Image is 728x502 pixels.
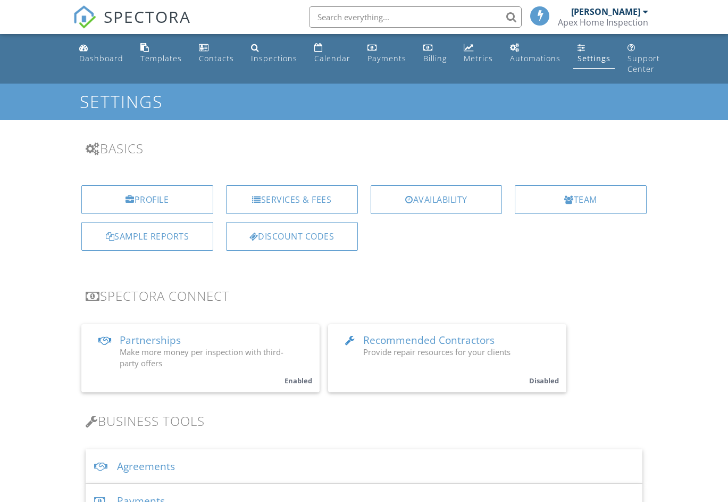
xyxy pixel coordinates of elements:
[73,14,191,37] a: SPECTORA
[226,222,358,251] a: Discount Codes
[251,53,297,63] div: Inspections
[371,185,503,214] a: Availability
[464,53,493,63] div: Metrics
[140,53,182,63] div: Templates
[510,53,560,63] div: Automations
[75,38,128,69] a: Dashboard
[86,414,642,428] h3: Business Tools
[529,376,559,385] small: Disabled
[195,38,238,69] a: Contacts
[627,53,660,74] div: Support Center
[136,38,186,69] a: Templates
[79,53,123,63] div: Dashboard
[309,6,522,28] input: Search everything...
[459,38,497,69] a: Metrics
[247,38,302,69] a: Inspections
[506,38,565,69] a: Automations (Basic)
[363,347,511,357] span: Provide repair resources for your clients
[86,141,642,155] h3: Basics
[199,53,234,63] div: Contacts
[86,449,642,484] div: Agreements
[573,38,615,69] a: Settings
[81,185,213,214] a: Profile
[515,185,647,214] a: Team
[226,185,358,214] a: Services & Fees
[120,333,181,347] span: Partnerships
[120,347,283,368] span: Make more money per inspection with third-party offers
[363,38,411,69] a: Payments
[310,38,355,69] a: Calendar
[367,53,406,63] div: Payments
[558,17,648,28] div: Apex Home Inspection
[419,38,451,69] a: Billing
[578,53,610,63] div: Settings
[328,324,566,392] a: Recommended Contractors Provide repair resources for your clients Disabled
[571,6,640,17] div: [PERSON_NAME]
[86,289,642,303] h3: Spectora Connect
[363,333,495,347] span: Recommended Contractors
[81,222,213,251] a: Sample Reports
[81,324,320,392] a: Partnerships Make more money per inspection with third-party offers Enabled
[623,38,664,79] a: Support Center
[80,92,649,111] h1: Settings
[314,53,350,63] div: Calendar
[423,53,447,63] div: Billing
[73,5,96,29] img: The Best Home Inspection Software - Spectora
[284,376,312,385] small: Enabled
[104,5,191,28] span: SPECTORA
